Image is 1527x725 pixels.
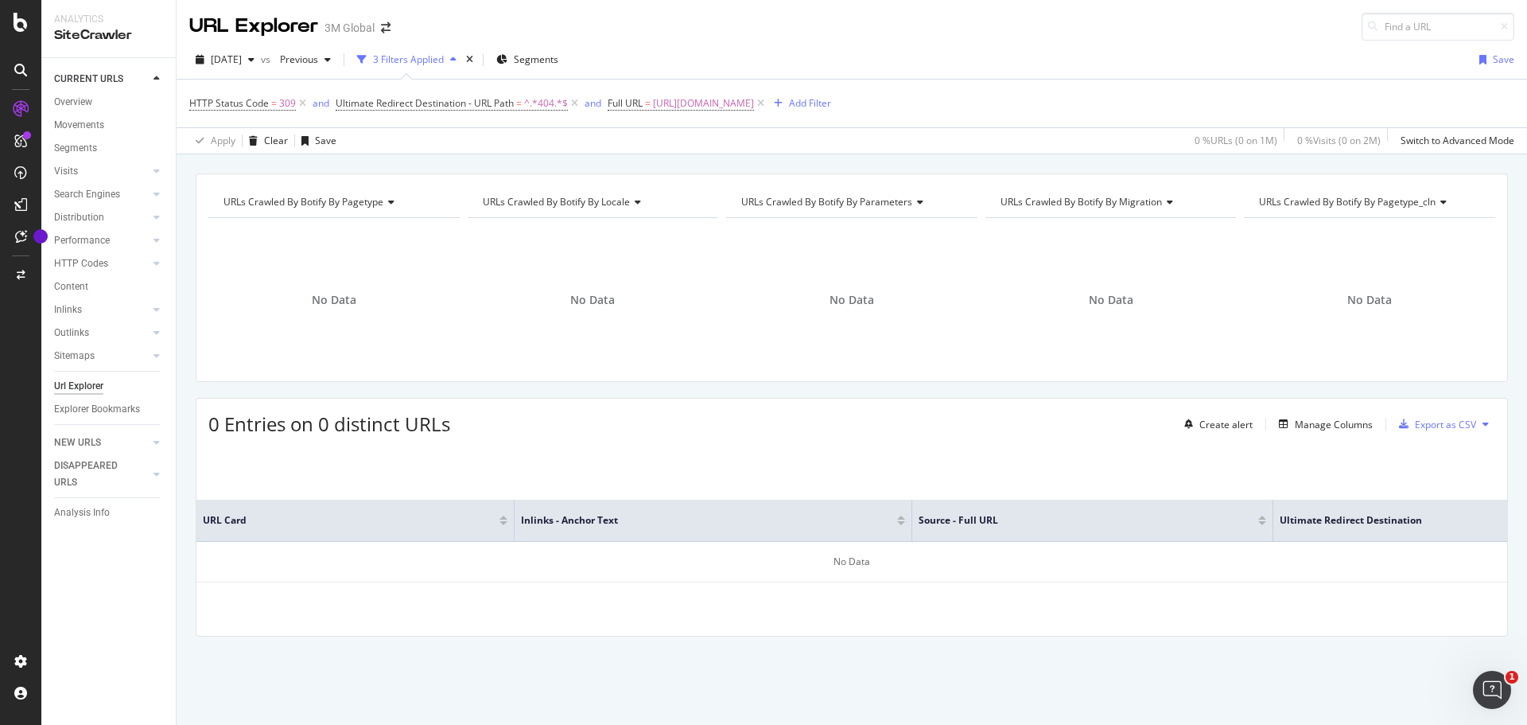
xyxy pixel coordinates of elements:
[653,92,754,115] span: [URL][DOMAIN_NAME]
[919,513,1234,528] span: Source - Full URL
[1089,292,1133,308] span: No Data
[521,513,873,528] span: Inlinks - Anchor Text
[54,458,149,491] a: DISAPPEARED URLS
[312,292,356,308] span: No Data
[54,26,163,45] div: SiteCrawler
[274,47,337,72] button: Previous
[1493,53,1514,66] div: Save
[516,96,522,110] span: =
[54,140,97,157] div: Segments
[54,13,163,26] div: Analytics
[1272,415,1373,434] button: Manage Columns
[54,435,149,451] a: NEW URLS
[54,186,149,203] a: Search Engines
[997,189,1222,215] h4: URLs Crawled By Botify By migration
[483,195,630,209] span: URLs Crawled By Botify By locale
[54,505,110,521] div: Analysis Info
[1256,189,1481,215] h4: URLs Crawled By Botify By pagetype_cln
[54,435,101,451] div: NEW URLS
[189,96,269,110] span: HTTP Status Code
[54,378,103,395] div: Url Explorer
[585,96,601,110] div: and
[54,325,89,341] div: Outlinks
[54,302,149,318] a: Inlinks
[54,255,149,272] a: HTTP Codes
[196,542,1507,583] div: No Data
[189,47,261,72] button: [DATE]
[54,378,165,395] a: Url Explorer
[54,232,110,249] div: Performance
[1401,134,1514,147] div: Switch to Advanced Mode
[54,71,123,88] div: CURRENT URLS
[261,53,274,66] span: vs
[1393,411,1476,437] button: Export as CSV
[54,117,165,134] a: Movements
[279,92,296,115] span: 309
[1178,411,1253,437] button: Create alert
[189,128,235,154] button: Apply
[645,96,651,110] span: =
[220,189,445,215] h4: URLs Crawled By Botify By pagetype
[54,302,82,318] div: Inlinks
[585,95,601,111] button: and
[54,163,149,180] a: Visits
[315,134,336,147] div: Save
[54,325,149,341] a: Outlinks
[1001,195,1162,209] span: URLs Crawled By Botify By migration
[54,255,108,272] div: HTTP Codes
[313,96,329,110] div: and
[313,95,329,111] button: and
[54,209,104,226] div: Distribution
[741,195,912,209] span: URLs Crawled By Botify By parameters
[54,505,165,521] a: Analysis Info
[570,292,615,308] span: No Data
[1297,134,1381,147] div: 0 % Visits ( 0 on 2M )
[243,128,288,154] button: Clear
[54,117,104,134] div: Movements
[54,401,140,418] div: Explorer Bookmarks
[208,411,450,437] span: 0 Entries on 0 distinct URLs
[1280,513,1477,528] span: Ultimate Redirect Destination
[54,209,149,226] a: Distribution
[1259,195,1436,209] span: URLs Crawled By Botify By pagetype_cln
[738,189,963,215] h4: URLs Crawled By Botify By parameters
[54,94,165,111] a: Overview
[830,292,874,308] span: No Data
[381,22,390,33] div: arrow-right-arrow-left
[54,348,95,364] div: Sitemaps
[1394,128,1514,154] button: Switch to Advanced Mode
[33,229,48,244] div: Tooltip anchor
[336,96,514,110] span: Ultimate Redirect Destination - URL Path
[1506,671,1518,684] span: 1
[54,279,88,295] div: Content
[54,94,92,111] div: Overview
[1362,13,1514,41] input: Find a URL
[1195,134,1277,147] div: 0 % URLs ( 0 on 1M )
[189,13,318,40] div: URL Explorer
[223,195,383,209] span: URLs Crawled By Botify By pagetype
[54,71,149,88] a: CURRENT URLS
[351,47,463,72] button: 3 Filters Applied
[1199,418,1253,431] div: Create alert
[480,189,705,215] h4: URLs Crawled By Botify By locale
[789,96,831,110] div: Add Filter
[1347,292,1392,308] span: No Data
[463,52,476,68] div: times
[373,53,444,66] div: 3 Filters Applied
[608,96,643,110] span: Full URL
[1473,671,1511,709] iframe: Intercom live chat
[1473,47,1514,72] button: Save
[54,401,165,418] a: Explorer Bookmarks
[264,134,288,147] div: Clear
[324,20,375,36] div: 3M Global
[1415,418,1476,431] div: Export as CSV
[54,163,78,180] div: Visits
[211,134,235,147] div: Apply
[54,232,149,249] a: Performance
[54,140,165,157] a: Segments
[1295,418,1373,431] div: Manage Columns
[274,53,318,66] span: Previous
[295,128,336,154] button: Save
[514,53,558,66] span: Segments
[490,47,565,72] button: Segments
